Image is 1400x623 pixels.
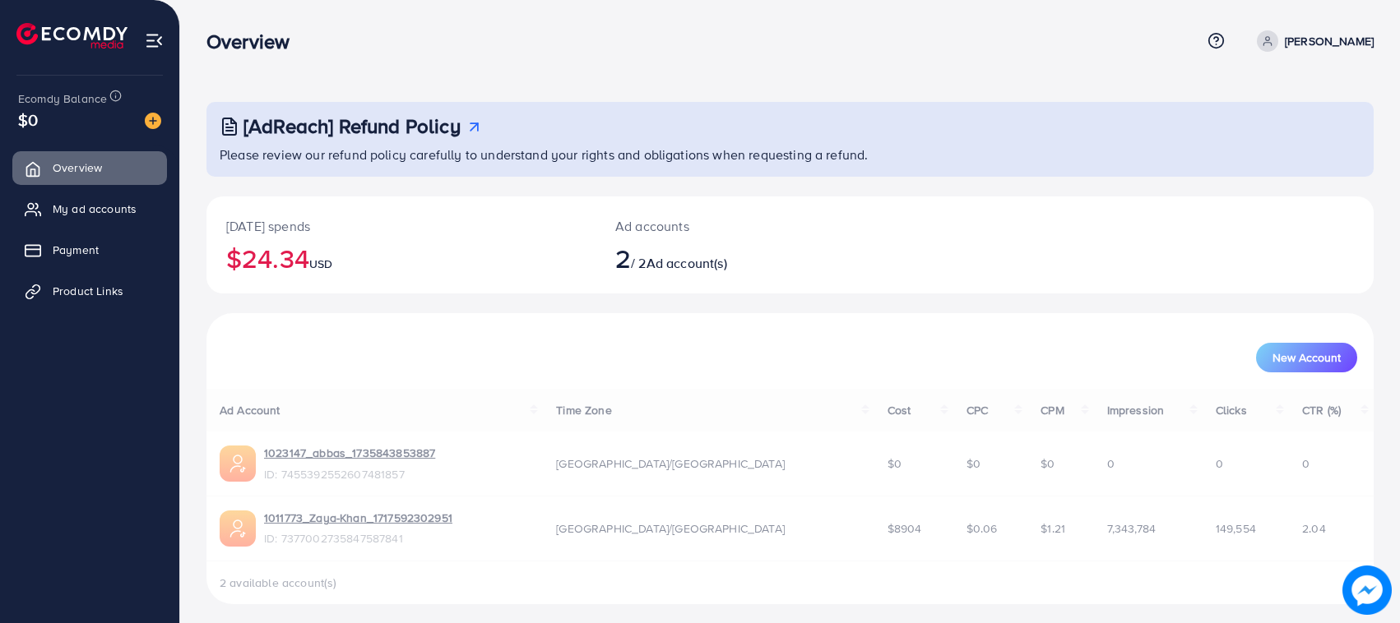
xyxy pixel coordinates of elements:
[1273,352,1341,363] span: New Account
[145,113,161,129] img: image
[1342,565,1392,615] img: image
[615,242,868,274] h2: / 2
[18,108,38,132] span: $0
[53,201,137,217] span: My ad accounts
[53,283,123,299] span: Product Links
[206,30,303,53] h3: Overview
[226,242,576,274] h2: $24.34
[1285,31,1374,51] p: [PERSON_NAME]
[1256,343,1357,372] button: New Account
[615,216,868,236] p: Ad accounts
[220,145,1364,164] p: Please review our refund policy carefully to understand your rights and obligations when requesti...
[53,159,102,176] span: Overview
[16,23,127,48] img: logo
[12,192,167,225] a: My ad accounts
[615,239,631,277] span: 2
[1250,30,1374,52] a: [PERSON_NAME]
[243,114,461,138] h3: [AdReach] Refund Policy
[53,242,99,258] span: Payment
[309,256,332,272] span: USD
[226,216,576,236] p: [DATE] spends
[145,31,164,50] img: menu
[18,90,107,107] span: Ecomdy Balance
[12,151,167,184] a: Overview
[12,233,167,266] a: Payment
[12,275,167,307] a: Product Links
[647,254,727,272] span: Ad account(s)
